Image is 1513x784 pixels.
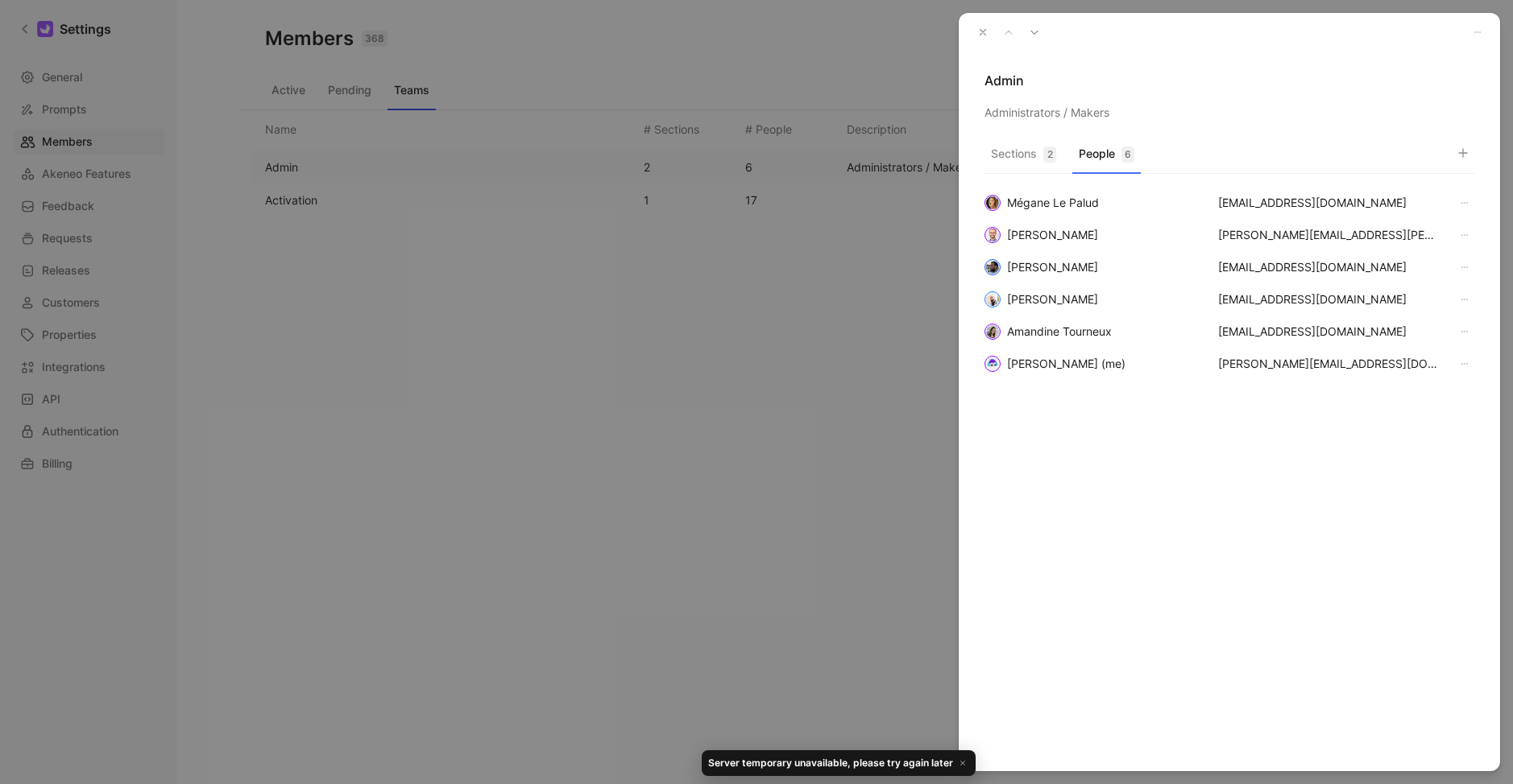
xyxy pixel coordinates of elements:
[1121,146,1134,163] div: 6
[1043,146,1056,163] div: 2
[1218,290,1439,309] span: [EMAIL_ADDRESS][DOMAIN_NAME]
[1218,225,1439,245] span: [PERSON_NAME][EMAIL_ADDRESS][PERSON_NAME][DOMAIN_NAME]
[1218,258,1439,277] span: [EMAIL_ADDRESS][DOMAIN_NAME]
[986,293,999,306] img: Hugo
[986,229,999,241] img: Christophe
[986,325,999,338] img: Amandine
[1007,258,1098,277] span: [PERSON_NAME]
[1007,193,1099,213] span: Mégane Le Palud
[1007,322,1112,341] span: Amandine Tourneux
[986,196,999,209] img: Mégane
[1007,290,1098,309] span: [PERSON_NAME]
[984,71,1474,90] h1: Admin
[984,103,1474,122] p: Administrators / Makers
[986,357,999,370] img: François
[984,142,1063,174] button: Sections
[1218,193,1439,213] span: [EMAIL_ADDRESS][DOMAIN_NAME]
[986,261,999,274] img: Christian
[1072,142,1141,174] button: People
[1007,225,1098,245] span: [PERSON_NAME]
[1218,354,1439,373] span: [PERSON_NAME][EMAIL_ADDRESS][DOMAIN_NAME]
[1007,354,1125,373] span: [PERSON_NAME] (me)
[1218,322,1439,341] span: [EMAIL_ADDRESS][DOMAIN_NAME]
